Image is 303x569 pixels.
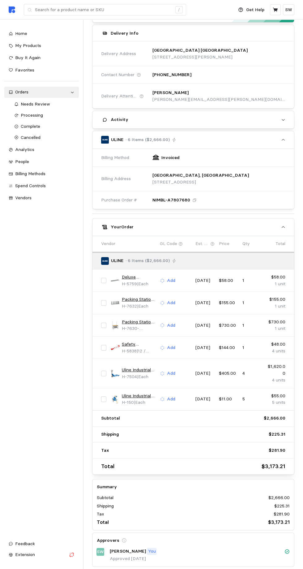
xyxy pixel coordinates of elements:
[122,325,143,338] span: H-7630-WOOD
[111,257,123,264] p: ULINE
[246,6,264,13] p: Get Help
[15,171,45,176] span: Billing Methods
[266,274,285,281] p: $58.00
[152,47,248,54] p: [GEOGRAPHIC_DATA] [GEOGRAPHIC_DATA]
[122,303,137,309] span: H-7632
[160,277,176,284] button: Add
[242,322,262,329] p: 1
[275,240,285,247] p: Total
[269,431,285,438] p: $225.31
[160,322,176,329] button: Add
[266,348,285,355] p: 4 units
[92,149,294,209] div: ULINE· 6 Items ($2,666.00)
[9,6,15,13] img: svg%3e
[110,548,146,555] p: [PERSON_NAME]
[122,296,156,303] a: Packing Station Box Shelf with Dividers - 60"
[268,518,290,526] p: $3,173.21
[101,197,137,204] span: Purchase Order #
[15,195,32,200] span: Vendors
[219,240,229,247] p: Price
[195,322,215,329] p: [DATE]
[262,462,285,471] p: $3,173.21
[219,300,238,306] p: $155.00
[195,300,215,306] p: [DATE]
[10,99,79,110] a: Needs Review
[122,281,137,287] span: H-5759
[160,344,176,351] button: Add
[152,71,191,78] p: [PHONE_NUMBER]
[4,180,79,192] a: Spend Controls
[242,277,262,284] p: 1
[274,511,290,518] p: $281.90
[97,518,109,526] p: Total
[101,175,131,182] span: Billing Address
[101,447,109,454] p: Tax
[195,277,215,284] p: [DATE]
[283,4,294,15] button: SW
[15,147,34,152] span: Analytics
[219,396,238,403] p: $11.00
[161,154,180,161] p: Invoiced
[122,399,134,405] span: H-150
[266,363,285,377] p: $1,620.00
[137,303,148,309] span: | Each
[21,101,50,107] span: Needs Review
[101,415,120,422] p: Subtotal
[242,300,262,306] p: 1
[137,281,148,287] span: | Each
[4,549,79,560] button: Extension
[21,135,41,140] span: Cancelled
[92,111,294,128] button: Activity
[268,494,290,501] p: $2,666.00
[4,156,79,167] a: People
[111,136,123,143] p: ULINE
[15,183,46,188] span: Spend Controls
[152,96,285,103] p: [PERSON_NAME][EMAIL_ADDRESS][PERSON_NAME][DOMAIN_NAME]
[242,396,262,403] p: 5
[152,179,249,186] p: [STREET_ADDRESS]
[137,374,148,379] span: | Each
[21,112,43,118] span: Processing
[111,276,120,285] img: H-5759
[219,322,238,329] p: $730.00
[122,374,137,379] span: H-7504
[167,322,175,329] p: Add
[10,110,79,121] a: Processing
[92,131,294,149] button: ULINE· 6 Items ($2,666.00)
[15,541,35,546] span: Feedback
[160,395,176,403] button: Add
[285,6,292,13] p: SW
[10,132,79,143] a: Cancelled
[122,348,155,367] span: | 12 / [GEOGRAPHIC_DATA]
[122,274,156,281] a: Deluxe Workstation Shelf - 60"
[92,218,294,236] button: YourOrder
[219,370,238,377] p: $405.00
[97,484,290,490] h5: Summary
[160,370,176,377] button: Add
[15,43,41,48] span: My Products
[152,172,249,179] p: [GEOGRAPHIC_DATA], [GEOGRAPHIC_DATA]
[111,224,134,230] h5: Your Order
[111,321,120,330] img: H-7630-WOOD
[167,277,175,284] p: Add
[97,494,113,501] p: Subtotal
[266,399,285,406] p: 5 units
[122,367,156,373] a: Uline Industrial Pallet Truck - 48 x 27", Blue
[134,399,145,405] span: | Each
[21,123,40,129] span: Complete
[219,344,238,351] p: $144.00
[266,393,285,399] p: $55.00
[111,343,120,352] img: H-5838
[110,555,290,562] p: Approved [DATE]
[111,299,120,308] img: H-7632
[111,395,120,404] img: H-150_txt_USEng
[167,344,175,351] p: Add
[122,319,156,325] a: Packing Station Starter Table - 60 x 36", Composite Wood Top
[4,87,79,98] a: Orders
[101,431,119,438] p: Shipping
[15,55,41,60] span: Buy It Again
[122,393,156,399] a: Uline Industrial Side Loader Tape Dispenser - 2"
[101,71,134,78] span: Contact Number
[101,240,115,247] p: Vendor
[101,154,129,161] span: Billing Method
